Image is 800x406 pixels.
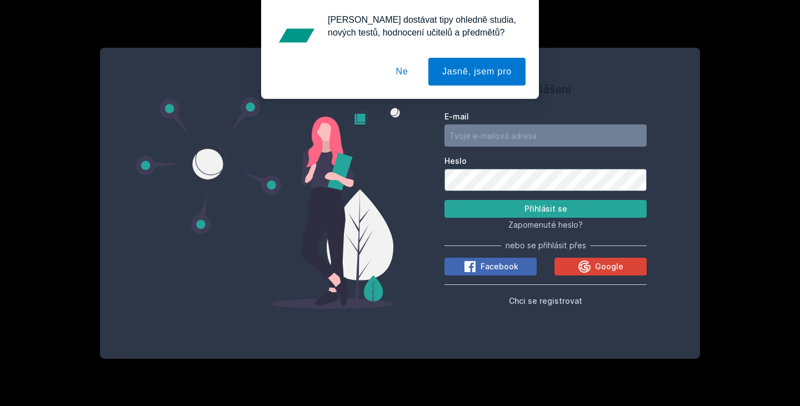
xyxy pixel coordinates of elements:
label: E-mail [444,111,647,122]
button: Jasně, jsem pro [428,58,526,86]
button: Chci se registrovat [509,294,582,307]
img: notification icon [274,13,319,58]
button: Facebook [444,258,537,275]
span: Facebook [481,261,518,272]
div: [PERSON_NAME] dostávat tipy ohledně studia, nových testů, hodnocení učitelů a předmětů? [319,13,526,39]
span: nebo se přihlásit přes [506,240,586,251]
label: Heslo [444,156,647,167]
span: Google [595,261,623,272]
button: Google [554,258,647,275]
span: Zapomenuté heslo? [508,220,583,229]
button: Ne [382,58,422,86]
button: Přihlásit se [444,200,647,218]
input: Tvoje e-mailová adresa [444,124,647,147]
span: Chci se registrovat [509,296,582,305]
